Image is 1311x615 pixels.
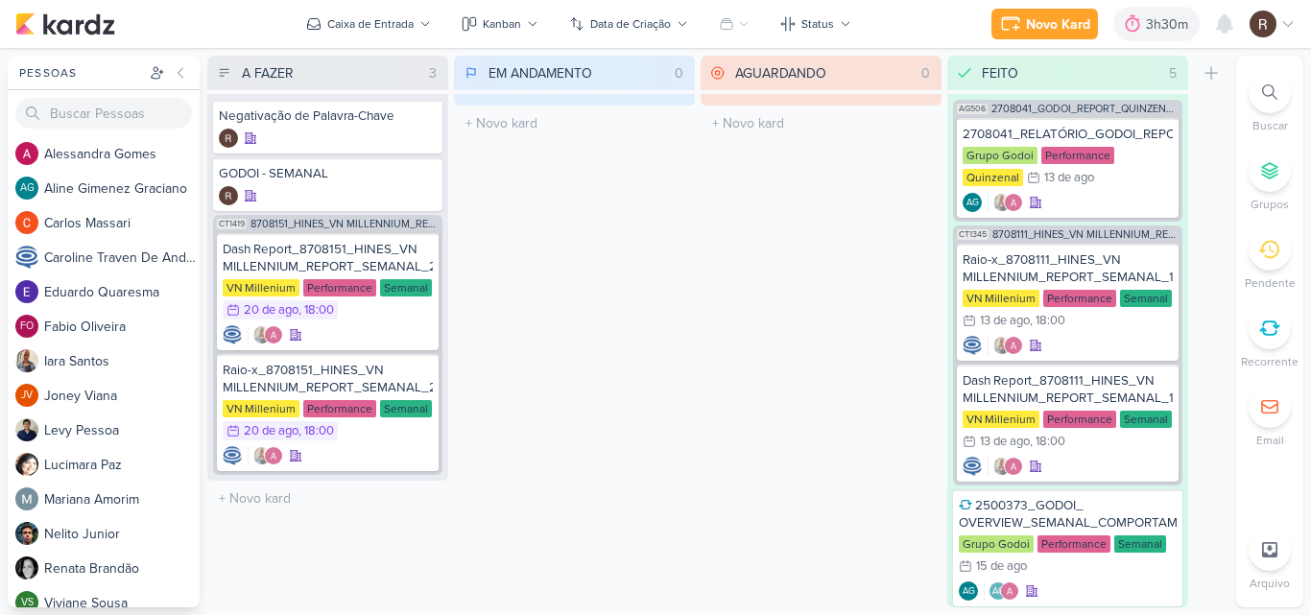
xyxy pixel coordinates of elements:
div: Criador(a): Rafael Dornelles [219,129,238,148]
img: Iara Santos [992,457,1012,476]
p: Recorrente [1241,353,1299,370]
img: Rafael Dornelles [219,186,238,205]
div: C a r o l i n e T r a v e n D e A n d r a d e [44,248,200,268]
div: Raio-x_8708111_HINES_VN MILLENNIUM_REPORT_SEMANAL_14.08 [963,251,1173,286]
div: Performance [1037,535,1110,553]
div: Semanal [1120,411,1172,428]
li: Ctrl + F [1236,71,1303,134]
div: Criador(a): Caroline Traven De Andrade [963,457,982,476]
div: Aline Gimenez Graciano [963,193,982,212]
div: Performance [303,279,376,296]
div: Colaboradores: Iara Santos, Alessandra Gomes [248,325,283,344]
div: A l i n e G i m e n e z G r a c i a n o [44,178,200,199]
div: VN Millenium [223,400,299,417]
div: Quinzenal [963,169,1023,186]
div: 0 [667,63,691,83]
div: Pessoas [15,64,146,82]
img: Alessandra Gomes [1000,581,1019,601]
img: Mariana Amorim [15,487,38,510]
div: VN Millenium [963,411,1039,428]
img: Caroline Traven De Andrade [963,336,982,355]
p: Buscar [1252,117,1288,134]
span: 8708151_HINES_VN MILLENNIUM_REPORT_SEMANAL_21.08 [250,219,439,229]
div: , 18:00 [1030,436,1065,448]
input: + Novo kard [211,485,444,512]
p: Arquivo [1250,575,1290,592]
div: J o n e y V i a n a [44,386,200,406]
img: kardz.app [15,12,115,35]
input: Buscar Pessoas [15,98,192,129]
span: AG506 [957,104,988,114]
p: AG [966,199,979,208]
p: JV [21,390,33,401]
img: Alessandra Gomes [15,142,38,165]
div: F a b i o O l i v e i r a [44,317,200,337]
img: Iara Santos [992,193,1012,212]
div: R e n a t a B r a n d ã o [44,558,200,579]
input: + Novo kard [458,109,691,137]
div: 3h30m [1146,14,1194,35]
input: + Novo kard [704,109,938,137]
div: Viviane Sousa [15,591,38,614]
div: 13 de ago [1044,172,1094,184]
img: Levy Pessoa [15,418,38,441]
p: AG [963,587,975,597]
img: Iara Santos [15,349,38,372]
div: Grupo Godoi [959,535,1034,553]
img: Caroline Traven De Andrade [15,246,38,269]
div: 13 de ago [980,315,1030,327]
div: GODOI - SEMANAL [219,165,437,182]
img: Lucimara Paz [15,453,38,476]
div: Performance [1043,290,1116,307]
div: Aline Gimenez Graciano [15,177,38,200]
img: Caroline Traven De Andrade [223,446,242,465]
p: VS [21,598,34,608]
div: , 18:00 [298,425,334,438]
img: Renata Brandão [15,556,38,580]
div: Performance [1043,411,1116,428]
div: 0 [914,63,938,83]
div: Aline Gimenez Graciano [989,581,1008,601]
div: Colaboradores: Aline Gimenez Graciano, Alessandra Gomes [984,581,1019,601]
div: VN Millenium [963,290,1039,307]
div: E d u a r d o Q u a r e s m a [44,282,200,302]
div: Criador(a): Caroline Traven De Andrade [223,325,242,344]
img: Iara Santos [252,325,272,344]
div: M a r i a n a A m o r i m [44,489,200,509]
img: Rafael Dornelles [1250,11,1276,37]
div: Fabio Oliveira [15,315,38,338]
span: CT1345 [957,229,989,240]
div: Colaboradores: Iara Santos, Alessandra Gomes [988,336,1023,355]
img: Alessandra Gomes [1004,336,1023,355]
div: Novo Kard [1026,14,1090,35]
img: Alessandra Gomes [264,446,283,465]
p: AG [20,183,35,194]
p: Grupos [1251,196,1289,213]
div: 13 de ago [980,436,1030,448]
div: Grupo Godoi [963,147,1037,164]
div: A l e s s a n d r a G o m e s [44,144,200,164]
img: Caroline Traven De Andrade [223,325,242,344]
div: 5 [1161,63,1184,83]
img: Alessandra Gomes [264,325,283,344]
img: Nelito Junior [15,522,38,545]
div: Negativação de Palavra-Chave [219,107,437,125]
div: Dash Report_8708151_HINES_VN MILLENNIUM_REPORT_SEMANAL_21.08 [223,241,433,275]
p: Pendente [1245,274,1296,292]
img: Iara Santos [252,446,272,465]
img: Eduardo Quaresma [15,280,38,303]
div: 2708041_RELATÓRIO_GODOI_REPORT_QUINZENAL_14.08 [963,126,1173,143]
img: Rafael Dornelles [219,129,238,148]
img: Alessandra Gomes [1004,193,1023,212]
span: 2708041_GODOI_REPORT_QUINZENAL_14.08 [991,104,1179,114]
div: C a r l o s M a s s a r i [44,213,200,233]
div: L u c i m a r a P a z [44,455,200,475]
div: Dash Report_8708111_HINES_VN MILLENNIUM_REPORT_SEMANAL_14.08 [963,372,1173,407]
div: Semanal [380,400,432,417]
div: 15 de ago [976,560,1027,573]
div: I a r a S a n t o s [44,351,200,371]
p: Email [1256,432,1284,449]
img: Caroline Traven De Andrade [963,457,982,476]
div: Performance [1041,147,1114,164]
div: Criador(a): Aline Gimenez Graciano [963,193,982,212]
